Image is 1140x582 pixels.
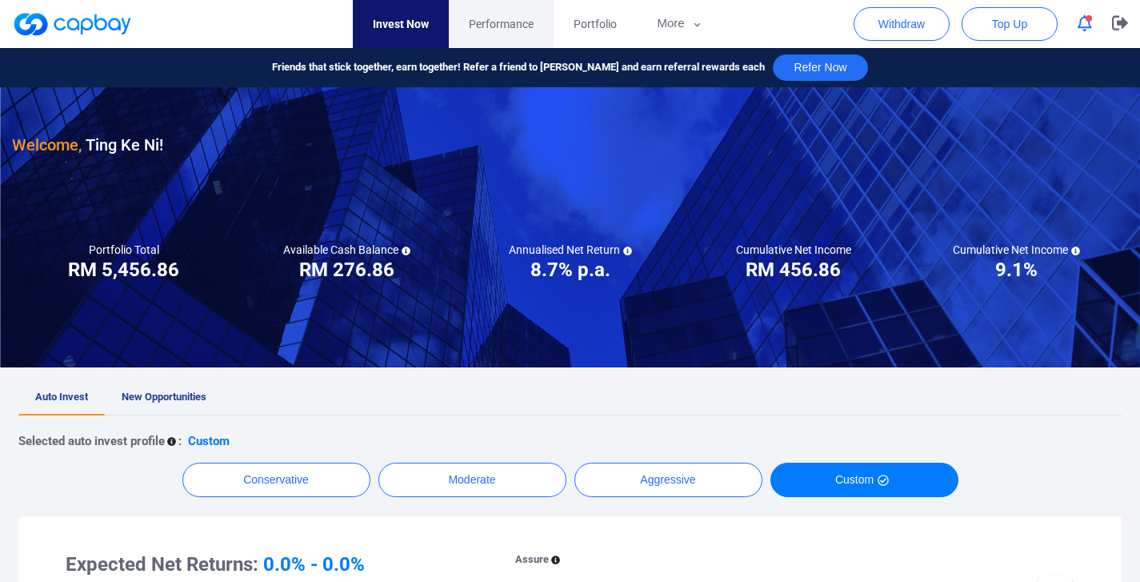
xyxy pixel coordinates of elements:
[574,15,617,33] span: Portfolio
[530,257,610,283] h3: 8.7% p.a.
[770,463,958,497] button: Custom
[18,431,165,451] p: Selected auto invest profile
[283,243,410,257] h5: Available Cash Balance
[736,243,851,257] h5: Cumulative Net Income
[515,552,549,568] p: Assure
[35,391,88,403] span: Auto Invest
[995,257,1038,283] h3: 9.1%
[272,59,765,76] span: Friends that stick together, earn together! Refer a friend to [PERSON_NAME] and earn referral rew...
[263,553,365,576] span: 0.0% - 0.0%
[12,132,163,158] h3: Ting Ke Ni !
[188,431,230,451] p: Custom
[12,135,82,155] span: Welcome,
[469,15,534,33] span: Performance
[574,463,762,497] button: Aggressive
[378,463,566,497] button: Moderate
[66,552,472,577] h3: Expected Net Returns:
[992,16,1027,32] span: Top Up
[953,243,1080,257] h5: Cumulative Net Income
[509,243,632,257] h5: Annualised Net Return
[122,391,206,403] span: New Opportunities
[962,7,1058,41] button: Top Up
[89,243,159,257] h5: Portfolio Total
[854,7,950,41] button: Withdraw
[182,463,370,497] button: Conservative
[746,257,841,283] h3: RM 456.86
[68,257,179,283] h3: RM 5,456.86
[773,54,867,81] button: Refer Now
[299,257,394,283] h3: RM 276.86
[178,431,182,451] p: :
